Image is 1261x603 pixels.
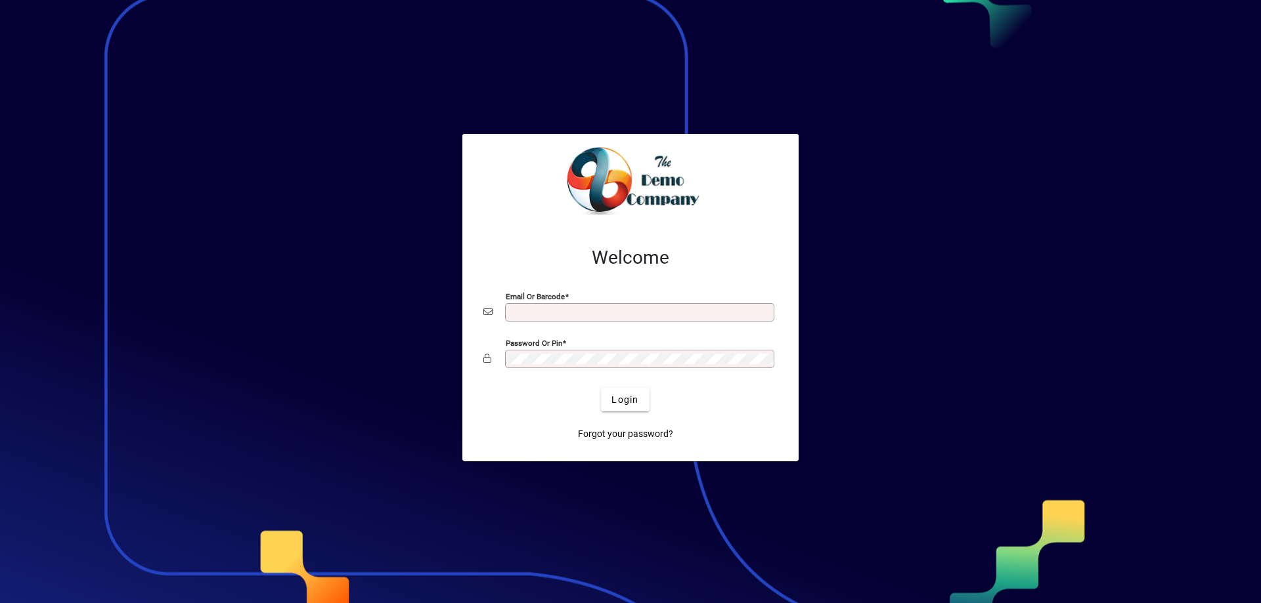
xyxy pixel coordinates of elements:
a: Forgot your password? [573,422,678,446]
mat-label: Email or Barcode [506,292,565,301]
mat-label: Password or Pin [506,339,562,348]
span: Forgot your password? [578,427,673,441]
h2: Welcome [483,247,778,269]
button: Login [601,388,649,411]
span: Login [611,393,638,407]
